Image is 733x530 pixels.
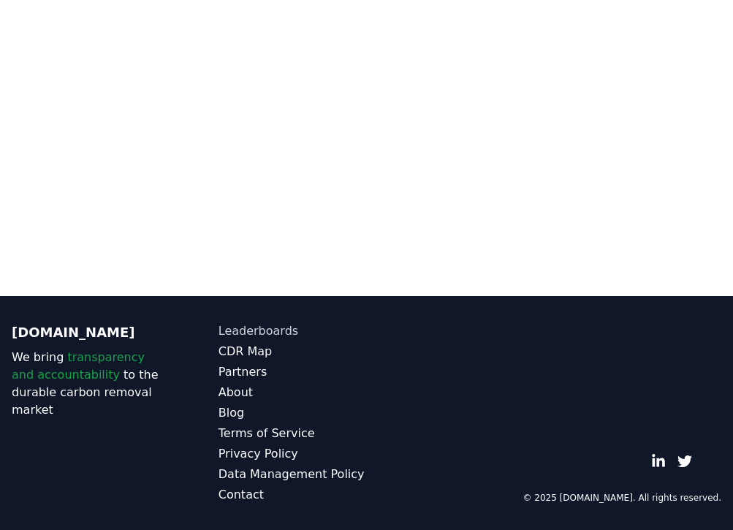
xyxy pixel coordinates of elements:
a: Privacy Policy [219,445,367,463]
a: Data Management Policy [219,466,367,483]
p: [DOMAIN_NAME] [12,322,160,343]
p: We bring to the durable carbon removal market [12,349,160,419]
a: LinkedIn [651,454,666,469]
span: transparency and accountability [12,350,145,382]
a: Contact [219,486,367,504]
a: Blog [219,404,367,422]
a: Partners [219,363,367,381]
a: Leaderboards [219,322,367,340]
p: © 2025 [DOMAIN_NAME]. All rights reserved. [523,492,721,504]
a: Terms of Service [219,425,367,442]
a: About [219,384,367,401]
a: Twitter [677,454,692,469]
a: CDR Map [219,343,367,360]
